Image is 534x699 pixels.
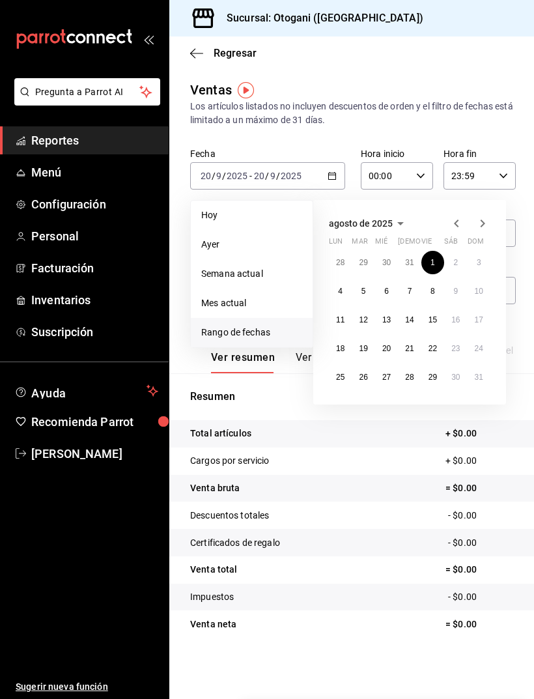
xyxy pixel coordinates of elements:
abbr: 29 de agosto de 2025 [429,373,437,382]
input: -- [253,171,265,181]
span: / [222,171,226,181]
button: Pregunta a Parrot AI [14,78,160,106]
abbr: 21 de agosto de 2025 [405,344,414,353]
abbr: 29 de julio de 2025 [359,258,367,267]
span: Sugerir nueva función [16,680,158,694]
span: Suscripción [31,323,158,341]
button: 19 de agosto de 2025 [352,337,374,360]
span: Personal [31,227,158,245]
button: 9 de agosto de 2025 [444,279,467,303]
abbr: jueves [398,237,475,251]
abbr: 26 de agosto de 2025 [359,373,367,382]
button: 2 de agosto de 2025 [444,251,467,274]
abbr: 27 de agosto de 2025 [382,373,391,382]
button: 18 de agosto de 2025 [329,337,352,360]
abbr: 2 de agosto de 2025 [453,258,458,267]
div: Ventas [190,80,232,100]
input: ---- [280,171,302,181]
abbr: 15 de agosto de 2025 [429,315,437,324]
button: 1 de agosto de 2025 [421,251,444,274]
button: 7 de agosto de 2025 [398,279,421,303]
span: agosto de 2025 [329,218,393,229]
span: [PERSON_NAME] [31,445,158,463]
div: Los artículos listados no incluyen descuentos de orden y el filtro de fechas está limitado a un m... [190,100,513,127]
p: - $0.00 [448,590,513,604]
abbr: 1 de agosto de 2025 [430,258,435,267]
abbr: 11 de agosto de 2025 [336,315,344,324]
abbr: 3 de agosto de 2025 [477,258,481,267]
button: 26 de agosto de 2025 [352,365,374,389]
abbr: domingo [468,237,484,251]
p: Venta bruta [190,481,240,495]
img: Tooltip marker [238,82,254,98]
button: 4 de agosto de 2025 [329,279,352,303]
span: Facturación [31,259,158,277]
p: = $0.00 [445,618,513,631]
abbr: 28 de agosto de 2025 [405,373,414,382]
abbr: 18 de agosto de 2025 [336,344,344,353]
button: 15 de agosto de 2025 [421,308,444,332]
p: Venta neta [190,618,236,631]
span: Pregunta a Parrot AI [35,85,140,99]
abbr: miércoles [375,237,387,251]
button: 24 de agosto de 2025 [468,337,490,360]
p: Resumen [190,389,513,405]
abbr: viernes [421,237,432,251]
p: - $0.00 [448,509,513,522]
button: 6 de agosto de 2025 [375,279,398,303]
button: 30 de agosto de 2025 [444,365,467,389]
abbr: 4 de agosto de 2025 [338,287,343,296]
input: ---- [226,171,248,181]
span: / [212,171,216,181]
abbr: 14 de agosto de 2025 [405,315,414,324]
span: Ayer [201,238,302,251]
abbr: 30 de julio de 2025 [382,258,391,267]
abbr: martes [352,237,367,251]
abbr: lunes [329,237,343,251]
span: Ayuda [31,383,141,399]
span: Reportes [31,132,158,149]
abbr: 22 de agosto de 2025 [429,344,437,353]
button: 25 de agosto de 2025 [329,365,352,389]
span: Regresar [214,47,257,59]
span: Hoy [201,208,302,222]
p: Descuentos totales [190,509,269,522]
button: 29 de julio de 2025 [352,251,374,274]
button: 3 de agosto de 2025 [468,251,490,274]
label: Hora inicio [361,149,433,158]
button: 14 de agosto de 2025 [398,308,421,332]
abbr: 9 de agosto de 2025 [453,287,458,296]
button: 11 de agosto de 2025 [329,308,352,332]
button: 23 de agosto de 2025 [444,337,467,360]
button: 21 de agosto de 2025 [398,337,421,360]
p: = $0.00 [445,481,513,495]
button: 17 de agosto de 2025 [468,308,490,332]
abbr: 31 de agosto de 2025 [475,373,483,382]
abbr: 17 de agosto de 2025 [475,315,483,324]
abbr: 16 de agosto de 2025 [451,315,460,324]
abbr: 25 de agosto de 2025 [336,373,344,382]
abbr: 30 de agosto de 2025 [451,373,460,382]
button: 13 de agosto de 2025 [375,308,398,332]
button: 5 de agosto de 2025 [352,279,374,303]
span: Rango de fechas [201,326,302,339]
abbr: 24 de agosto de 2025 [475,344,483,353]
h3: Sucursal: Otogani ([GEOGRAPHIC_DATA]) [216,10,423,26]
abbr: 23 de agosto de 2025 [451,344,460,353]
div: navigation tabs [211,351,419,373]
abbr: 13 de agosto de 2025 [382,315,391,324]
a: Pregunta a Parrot AI [9,94,160,108]
button: 27 de agosto de 2025 [375,365,398,389]
button: 29 de agosto de 2025 [421,365,444,389]
button: Ver ventas [296,351,347,373]
button: agosto de 2025 [329,216,408,231]
input: -- [270,171,276,181]
button: 12 de agosto de 2025 [352,308,374,332]
abbr: 8 de agosto de 2025 [430,287,435,296]
button: 16 de agosto de 2025 [444,308,467,332]
button: 28 de agosto de 2025 [398,365,421,389]
button: 31 de julio de 2025 [398,251,421,274]
label: Fecha [190,149,345,158]
button: open_drawer_menu [143,34,154,44]
abbr: 10 de agosto de 2025 [475,287,483,296]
